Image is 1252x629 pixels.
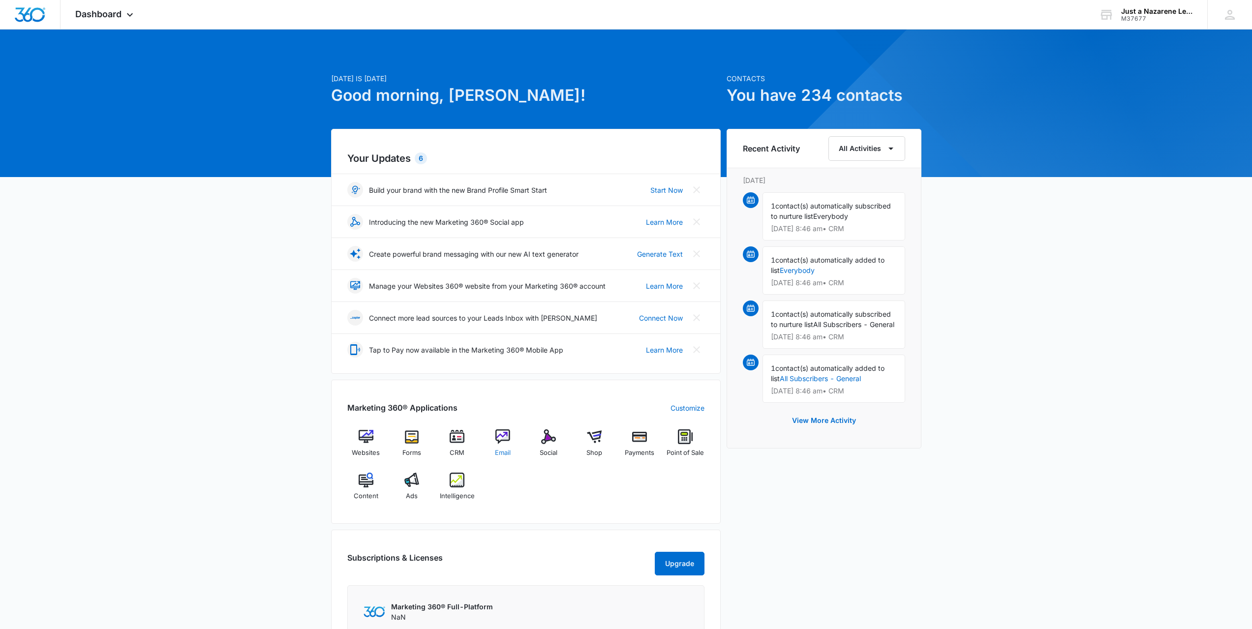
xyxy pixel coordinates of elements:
h1: You have 234 contacts [727,84,921,107]
h2: Marketing 360® Applications [347,402,458,414]
a: Social [530,429,568,465]
span: contact(s) automatically added to list [771,256,885,274]
a: Generate Text [637,249,683,259]
span: Websites [352,448,380,458]
span: Social [540,448,557,458]
p: Connect more lead sources to your Leads Inbox with [PERSON_NAME] [369,313,597,323]
img: Marketing 360 Logo [364,606,385,617]
span: 1 [771,256,775,264]
a: Customize [671,403,704,413]
p: [DATE] 8:46 am • CRM [771,388,897,394]
h2: Subscriptions & Licenses [347,552,443,571]
button: Close [689,246,704,262]
button: Close [689,278,704,294]
p: Contacts [727,73,921,84]
button: Close [689,342,704,358]
p: Build your brand with the new Brand Profile Smart Start [369,185,547,195]
span: 1 [771,310,775,318]
a: Learn More [646,217,683,227]
p: [DATE] is [DATE] [331,73,721,84]
div: account id [1121,15,1193,22]
a: CRM [438,429,476,465]
a: Connect Now [639,313,683,323]
span: 1 [771,364,775,372]
button: All Activities [828,136,905,161]
span: Ads [406,491,418,501]
a: Payments [621,429,659,465]
p: Marketing 360® Full-Platform [391,601,493,612]
span: Email [495,448,511,458]
h2: Your Updates [347,151,704,166]
span: contact(s) automatically subscribed to nurture list [771,202,891,220]
p: [DATE] 8:46 am • CRM [771,225,897,232]
span: Content [354,491,378,501]
a: Intelligence [438,473,476,508]
a: Start Now [650,185,683,195]
a: Email [484,429,522,465]
span: contact(s) automatically added to list [771,364,885,383]
span: CRM [450,448,464,458]
a: Ads [393,473,430,508]
span: All Subscribers - General [813,320,894,329]
h6: Recent Activity [743,143,800,154]
a: Learn More [646,345,683,355]
p: Tap to Pay now available in the Marketing 360® Mobile App [369,345,563,355]
span: Shop [586,448,602,458]
span: contact(s) automatically subscribed to nurture list [771,310,891,329]
a: Everybody [780,266,815,274]
span: Point of Sale [667,448,704,458]
a: Forms [393,429,430,465]
p: Create powerful brand messaging with our new AI text generator [369,249,579,259]
p: [DATE] [743,175,905,185]
a: Point of Sale [667,429,704,465]
div: account name [1121,7,1193,15]
button: View More Activity [782,409,866,432]
p: Introducing the new Marketing 360® Social app [369,217,524,227]
a: Content [347,473,385,508]
span: Forms [402,448,421,458]
p: [DATE] 8:46 am • CRM [771,333,897,340]
div: 6 [415,152,427,164]
span: 1 [771,202,775,210]
button: Close [689,214,704,230]
p: [DATE] 8:46 am • CRM [771,279,897,286]
a: Websites [347,429,385,465]
span: Everybody [813,212,848,220]
button: Upgrade [655,552,704,575]
span: Intelligence [440,491,475,501]
h1: Good morning, [PERSON_NAME]! [331,84,721,107]
div: NaN [391,601,493,622]
a: All Subscribers - General [780,374,861,383]
button: Close [689,310,704,326]
span: Payments [625,448,654,458]
p: Manage your Websites 360® website from your Marketing 360® account [369,281,606,291]
span: Dashboard [75,9,122,19]
button: Close [689,182,704,198]
a: Learn More [646,281,683,291]
a: Shop [575,429,613,465]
